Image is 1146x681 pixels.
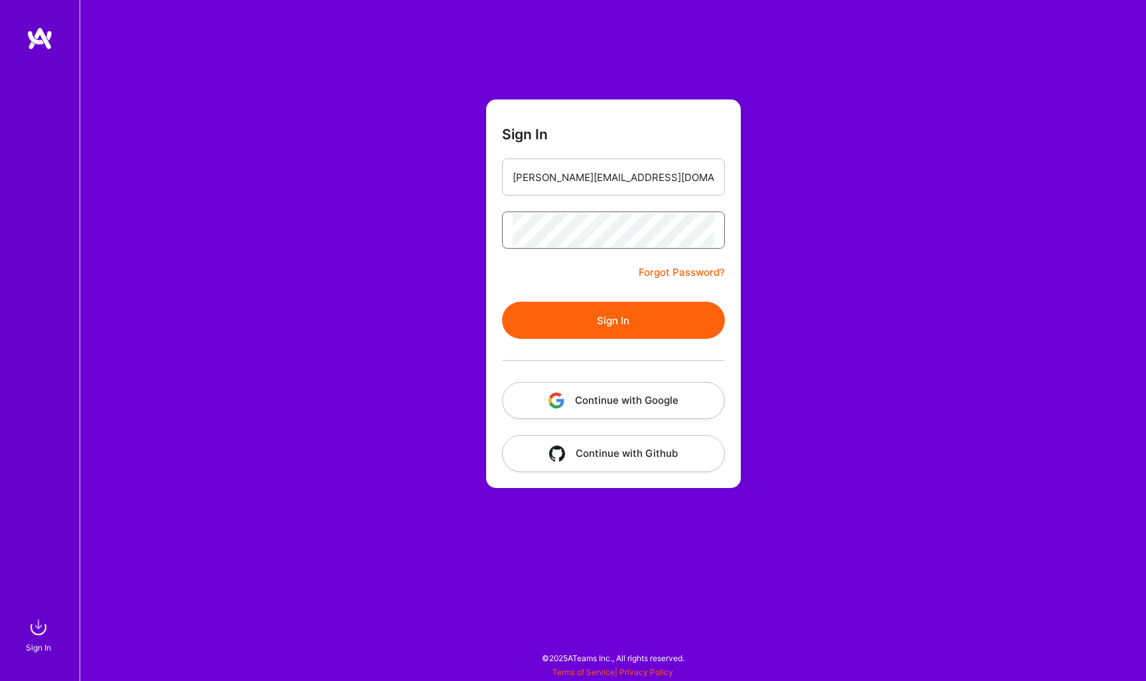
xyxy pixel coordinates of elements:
[552,667,615,677] a: Terms of Service
[502,382,725,419] button: Continue with Google
[639,265,725,280] a: Forgot Password?
[502,302,725,339] button: Sign In
[80,641,1146,674] div: © 2025 ATeams Inc., All rights reserved.
[502,435,725,472] button: Continue with Github
[26,641,51,654] div: Sign In
[513,160,714,194] input: Email...
[548,393,564,408] img: icon
[28,614,52,654] a: sign inSign In
[619,667,673,677] a: Privacy Policy
[549,446,565,462] img: icon
[502,126,548,143] h3: Sign In
[27,27,53,50] img: logo
[552,667,673,677] span: |
[25,614,52,641] img: sign in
